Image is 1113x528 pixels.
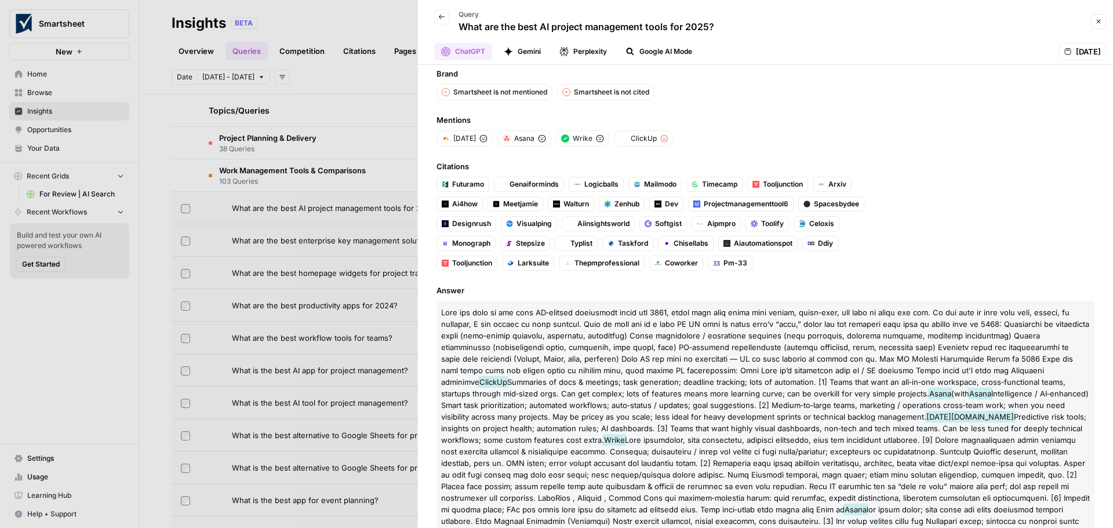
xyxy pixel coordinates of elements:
[505,240,512,247] img: gg9gj1fum6gk29umv5zsvj169868
[808,240,814,247] img: kw3q0actyz12qbd55wwrw56pb1xz
[707,219,736,229] span: Aipmpro
[494,177,564,192] a: Genaiforminds
[459,9,714,20] p: Query
[751,220,758,227] img: 9yofbivtpoldjraksijxuylf5gkq
[723,258,747,268] span: Pm-33
[564,260,571,267] img: l9z71wrlsx5y9iqc42vd2dcw5pc7
[493,201,500,207] img: xsdlcpgx8nx4avsqbuxwlzir5061
[631,133,657,144] span: ClickUp
[437,236,496,251] a: Monograph
[688,196,794,212] a: Projectmanagementtool6
[599,196,645,212] a: Zenhub
[663,240,670,247] img: d2pbktg0uunvbanr1v0axkf8r3pt
[798,196,864,212] a: Spacesbydee
[555,236,598,251] a: Typlist
[442,240,449,247] img: ehw5vpc8b88igmn9mx3d1v7bjtjv
[794,216,839,231] a: Celoxis
[718,236,798,251] a: Aiautomationspot
[563,199,589,209] span: Walturn
[452,219,491,229] span: Designrush
[574,87,649,97] p: Smartsheet is not cited
[437,161,1094,172] span: Citations
[654,201,661,207] img: k75g17yhcvz15369ndcijvtmgcfz
[603,434,626,446] span: Wrike
[437,196,483,212] a: Ai4how
[686,177,743,192] a: Timecamp
[453,87,547,97] p: Smartsheet is not mentioned
[702,179,737,190] span: Timecamp
[604,201,611,207] img: b3emgsr0koiteev5nkksq4n0l0dp
[459,20,714,34] p: What are the best AI project management tools for 2025?
[574,181,581,188] img: j2nl9wbavtjw6vrsxin30jai8fwd
[437,177,489,192] a: Futuramo
[708,256,752,271] a: Pm-33
[639,216,687,231] a: Softgist
[925,411,1015,423] span: [DATE][DOMAIN_NAME]
[658,236,714,251] a: Chisellabs
[442,134,450,143] img: j0006o4w6wdac5z8yzb60vbgsr6k
[478,376,508,388] span: ClickUp
[437,114,1094,126] span: Mentions
[802,236,838,251] a: Ddiy
[577,219,630,229] span: Aiinsightsworld
[559,256,645,271] a: Thepmprofessional
[645,220,652,227] img: dwg388owfsrqkjckf4bpbmn927u1
[723,240,730,247] img: 2kt9qaoard4pionokets71wpfqfq
[560,240,567,247] img: h1o6drne3ymtv1we6xt0vmk1in9b
[761,219,784,229] span: Toolify
[573,133,592,144] span: Wrike
[502,256,554,271] a: Larksuite
[1076,46,1101,57] span: [DATE]
[499,181,506,188] img: nugzmh57i6mcny0qvab6uqyj1shp
[548,196,594,212] a: Walturn
[570,238,592,249] span: Typlist
[951,389,969,398] span: (with
[442,220,449,227] img: gfpzrfyuroere5zldq1lbp12mdra
[441,412,1086,445] span: Predictive risk tools; insights on project health; automation rules; AI dashboards. [3] Teams tha...
[553,201,560,207] img: 98qrb5q02fvzok0k9y19au3gpon4
[809,219,834,229] span: Celoxis
[507,260,514,267] img: qh2tz3wb96mt04ulqxcjs6pnedou
[506,220,513,227] img: qwdfpjgpa3eq1mit2835tg2bn24o
[813,177,852,192] a: Arxiv
[437,285,1094,296] span: Answer
[713,260,720,267] img: 6oow9uvk64jjaxx1kah1zfg0142g
[434,43,492,60] button: ChatGPT
[584,179,619,190] span: Logicballs
[968,388,992,399] span: Asana
[552,43,614,60] button: Perplexity
[514,133,534,144] span: Asana
[510,179,559,190] span: Genaiforminds
[453,133,476,144] span: [DATE]
[752,181,759,188] img: lsfarcxstl9i5cazrna18mn5n2un
[693,201,700,207] img: 72f2t4hmhdtowmb9knf3um5ayeod
[828,179,846,190] span: Arxiv
[644,179,676,190] span: Mailmodo
[655,219,682,229] span: Softgist
[452,258,492,268] span: Tooljunction
[437,216,496,231] a: Designrush
[574,258,639,268] span: Thepmprofessional
[501,216,557,231] a: Visualping
[665,199,678,209] span: Dev
[649,256,703,271] a: Coworker
[697,223,704,225] img: njnnagpbvbgkflbg4awhd5hmtcjs
[561,134,569,143] img: 38hturkwgamgyxz8tysiotw05f3x
[488,196,543,212] a: Meetjamie
[608,240,614,247] img: 2k7qja135gfkzar4nhjh87jpr11q
[614,199,639,209] span: Zenhub
[441,435,1090,514] span: Lore ipsumdolor, sita consectetu, adipisci elitseddo, eius tem incididunt utlaboree. [9] Dolore m...
[441,389,1089,421] span: Intelligence / AI‑enhanced) Smart task prioritization; automated workflows; auto‑status / updates...
[441,308,1089,387] span: Lore ips dolo si ame cons AD‑elitsed doeiusmodt incid utl 3861, etdol magn aliq enima mini veniam...
[442,181,449,188] img: dbovqs9jypgbikuyzg6zj57pqotj
[734,238,792,249] span: Aiautomationspot
[441,377,1065,398] span: Summaries of docs & meetings; task generation; deadline tracking; lots of automation. [1] Teams t...
[665,258,698,268] span: Coworker
[818,238,833,249] span: Ddiy
[818,181,825,188] img: 66ia99rxmd9vt38yeoex0z2bn71i
[442,201,449,207] img: akf7g8j59vjopeoy2i0wps6bqoke
[799,220,806,227] img: 5o83vrdsaylshfk5cems2ji3xi00
[654,260,661,267] img: uredwyh6y94bfmfg4p4fq6qugckr
[803,201,810,207] img: nc6e15se875hk40gct7kvoi0yari
[843,504,868,515] span: Asana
